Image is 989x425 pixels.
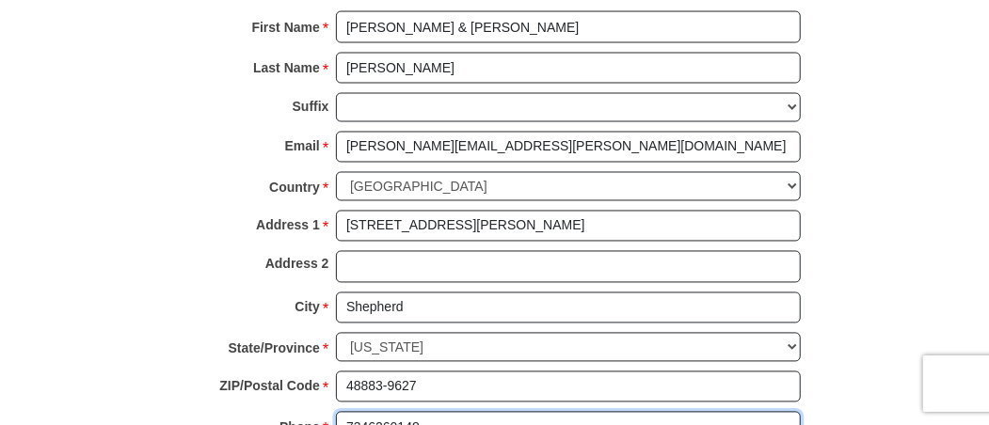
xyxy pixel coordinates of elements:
[253,55,320,81] strong: Last Name
[219,373,320,400] strong: ZIP/Postal Code
[293,93,329,119] strong: Suffix
[269,175,320,201] strong: Country
[252,14,320,40] strong: First Name
[229,336,320,362] strong: State/Province
[295,294,319,321] strong: City
[285,134,320,160] strong: Email
[265,251,329,277] strong: Address 2
[256,212,320,239] strong: Address 1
